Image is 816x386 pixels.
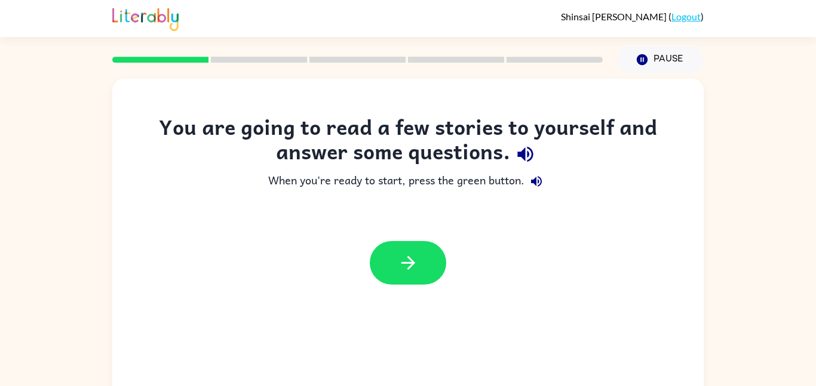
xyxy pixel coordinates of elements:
div: ( ) [561,11,704,22]
div: You are going to read a few stories to yourself and answer some questions. [136,115,680,169]
a: Logout [671,11,701,22]
span: Shinsai [PERSON_NAME] [561,11,668,22]
div: When you're ready to start, press the green button. [136,169,680,193]
button: Pause [617,46,704,73]
img: Literably [112,5,179,31]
